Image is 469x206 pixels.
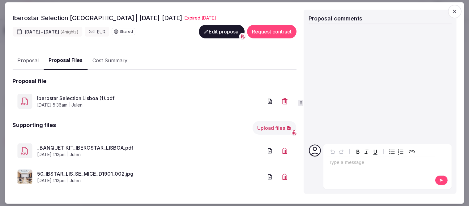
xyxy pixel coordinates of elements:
[371,147,380,156] button: Underline
[247,25,296,39] button: Request contract
[253,121,296,135] button: Upload files
[37,151,66,158] span: [DATE] 1:12pm
[309,15,363,22] span: Proposal comments
[12,14,182,23] h2: Iberostar Selection [GEOGRAPHIC_DATA] | [DATE]-[DATE]
[17,169,32,184] img: 50_IBSTAR_LIS_SE_MICE_D1901_002.jpg
[388,147,396,156] button: Bulleted list
[85,27,109,37] div: EUR
[388,147,405,156] div: toggle group
[37,170,263,178] a: 50_IBSTAR_LIS_SE_MICE_D1901_002.jpg
[185,15,216,21] div: Expire d [DATE]
[354,147,362,156] button: Bold
[12,121,56,135] h2: Supporting files
[396,147,405,156] button: Numbered list
[37,94,263,102] a: Iberostar Selection Lisboa (1).pdf
[70,178,81,184] span: julen
[25,29,79,35] span: [DATE] - [DATE]
[44,52,87,70] button: Proposal Files
[407,147,416,156] button: Create link
[12,52,44,70] button: Proposal
[362,147,371,156] button: Italic
[71,102,83,108] span: julen
[60,29,79,34] span: ( 4 night s )
[37,144,263,151] a: _BANQUET KIT_IBEROSTAR_LISBOA.pdf
[70,151,81,158] span: julen
[199,25,245,39] button: Edit proposal
[87,52,132,70] button: Cost Summary
[37,178,66,184] span: [DATE] 1:12pm
[12,77,46,85] h2: Proposal file
[327,157,435,169] div: editable markdown
[120,30,133,34] span: Shared
[37,102,67,108] span: [DATE] 5:36am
